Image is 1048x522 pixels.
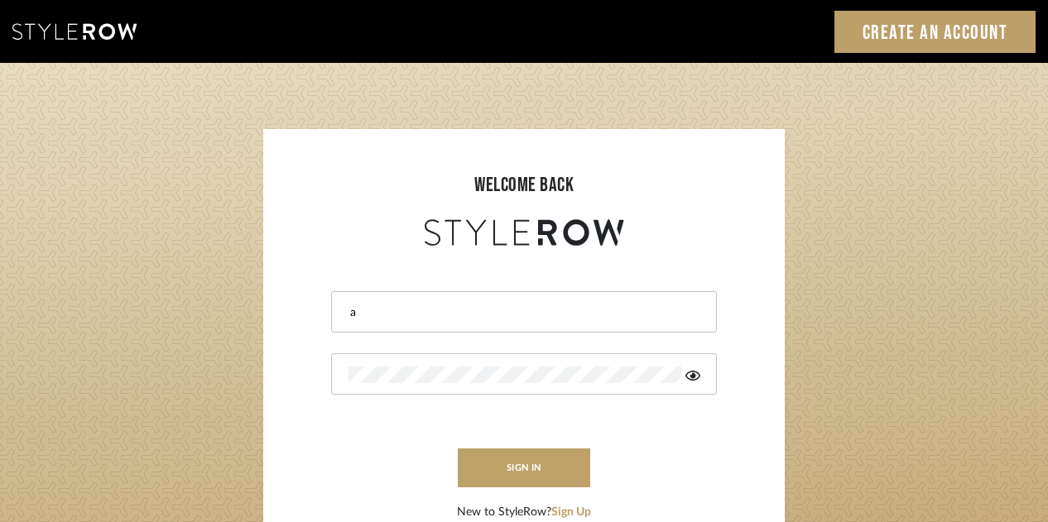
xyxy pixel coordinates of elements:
button: Sign Up [551,504,591,521]
a: Create an Account [834,11,1036,53]
input: Email Address [349,304,695,321]
button: sign in [458,448,590,487]
div: New to StyleRow? [457,504,591,521]
div: welcome back [280,170,768,200]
